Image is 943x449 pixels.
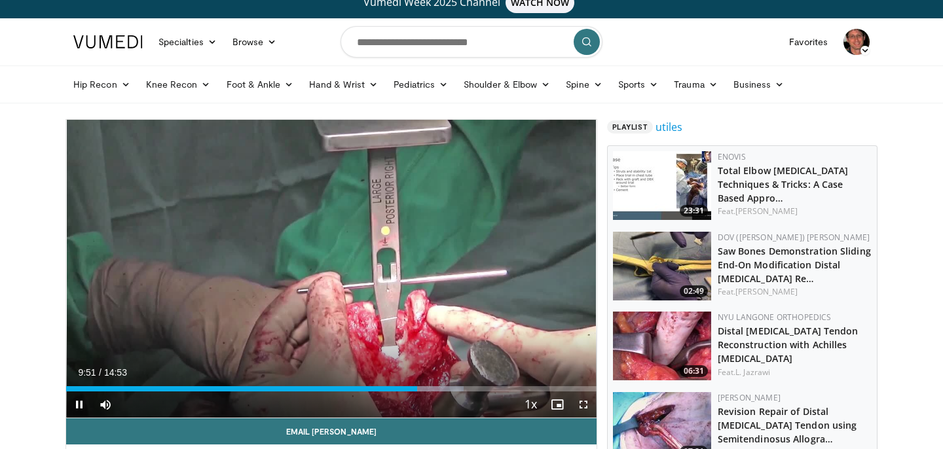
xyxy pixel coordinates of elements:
[66,120,597,418] video-js: Video Player
[104,367,127,378] span: 14:53
[65,71,138,98] a: Hip Recon
[99,367,102,378] span: /
[718,392,781,403] a: [PERSON_NAME]
[610,71,667,98] a: Sports
[558,71,610,98] a: Spine
[718,232,870,243] a: Dov ([PERSON_NAME]) [PERSON_NAME]
[718,245,871,285] a: Saw Bones Demonstration Sliding End-On Modification Distal [MEDICAL_DATA] Re…
[544,391,570,418] button: Enable picture-in-picture mode
[718,164,849,204] a: Total Elbow [MEDICAL_DATA] Techniques & Tricks: A Case Based Appro…
[735,206,798,217] a: [PERSON_NAME]
[66,418,597,444] a: Email [PERSON_NAME]
[718,405,857,445] a: Revision Repair of Distal [MEDICAL_DATA] Tendon using Semitendinosus Allogra…
[386,71,456,98] a: Pediatrics
[570,391,597,418] button: Fullscreen
[613,312,711,380] a: 06:31
[781,29,836,55] a: Favorites
[735,367,770,378] a: L. Jazrawi
[607,120,653,134] span: Playlist
[613,312,711,380] img: e328ea74-348d-478c-b528-755d3ef4d9cf.150x105_q85_crop-smart_upscale.jpg
[613,232,711,300] img: 4d015dc4-3aa9-4e23-898b-cb8d386da8ac.150x105_q85_crop-smart_upscale.jpg
[613,151,711,220] img: f9e1d6ca-3f28-42ee-9a9c-03c4a7ee594c.150x105_q85_crop-smart_upscale.jpg
[518,391,544,418] button: Playback Rate
[225,29,285,55] a: Browse
[301,71,386,98] a: Hand & Wrist
[680,205,708,217] span: 23:31
[735,286,798,297] a: [PERSON_NAME]
[138,71,219,98] a: Knee Recon
[726,71,792,98] a: Business
[92,391,119,418] button: Mute
[613,232,711,300] a: 02:49
[718,367,872,378] div: Feat.
[718,325,859,365] a: Distal [MEDICAL_DATA] Tendon Reconstruction with Achilles [MEDICAL_DATA]
[151,29,225,55] a: Specialties
[718,286,872,298] div: Feat.
[666,71,726,98] a: Trauma
[66,386,597,391] div: Progress Bar
[680,285,708,297] span: 02:49
[341,26,602,58] input: Search topics, interventions
[613,151,711,220] a: 23:31
[718,151,746,162] a: Enovis
[219,71,302,98] a: Foot & Ankle
[73,35,143,48] img: VuMedi Logo
[843,29,870,55] img: Avatar
[66,391,92,418] button: Pause
[456,71,558,98] a: Shoulder & Elbow
[718,312,832,323] a: NYU Langone Orthopedics
[718,206,872,217] div: Feat.
[680,365,708,377] span: 06:31
[78,367,96,378] span: 9:51
[656,119,682,135] a: utiles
